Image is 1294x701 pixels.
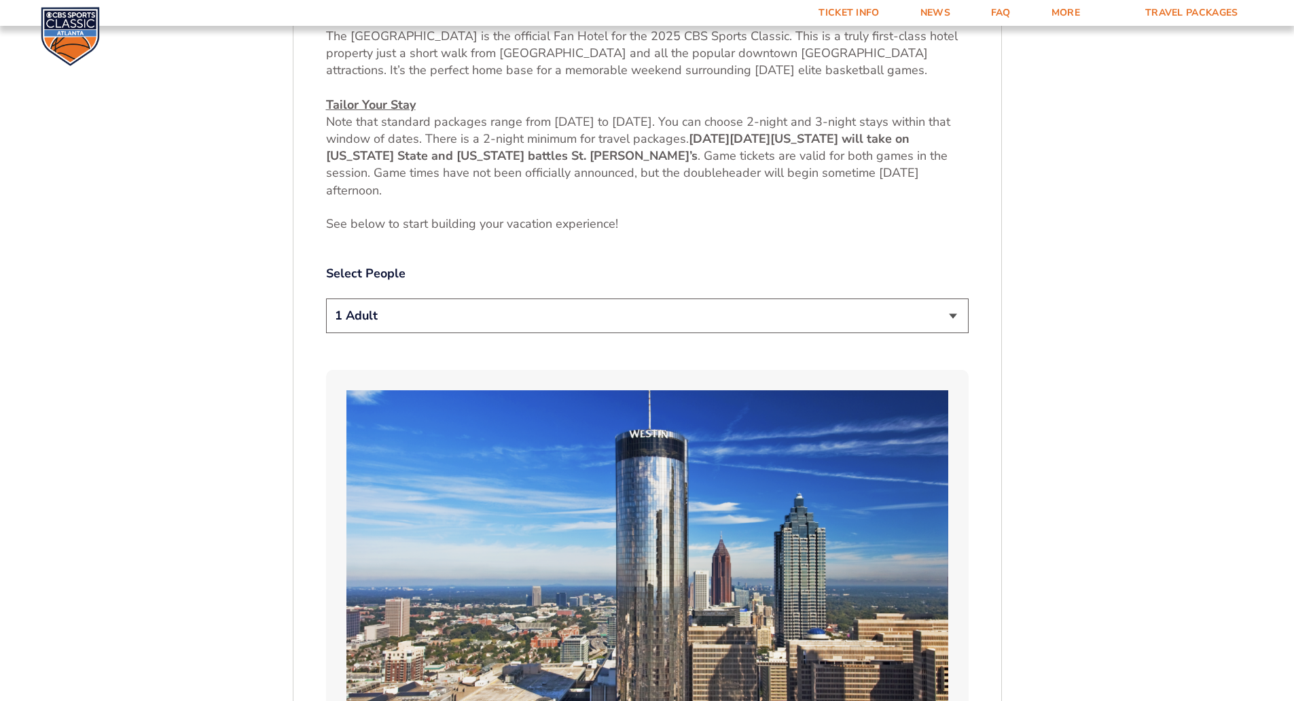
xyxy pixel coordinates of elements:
span: Note that standard packages range from [DATE] to [DATE]. You can choose 2-night and 3-night stays... [326,114,950,147]
strong: [DATE][DATE] [689,131,770,147]
label: Select People [326,265,969,282]
p: See below to start building your vacation e [326,216,969,233]
span: . Game tickets are valid for both games in the session. Game times have not been officially annou... [326,148,948,198]
span: The [GEOGRAPHIC_DATA] is the official Fan Hotel for the 2025 CBS Sports Classic. This is a truly ... [326,28,958,78]
u: Hotel [326,11,358,27]
u: Tailor Your Stay [326,97,416,113]
span: xperience! [562,216,618,232]
img: CBS Sports Classic [41,7,100,66]
strong: [US_STATE] will take on [US_STATE] State and [US_STATE] battles St. [PERSON_NAME]’s [326,131,910,164]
